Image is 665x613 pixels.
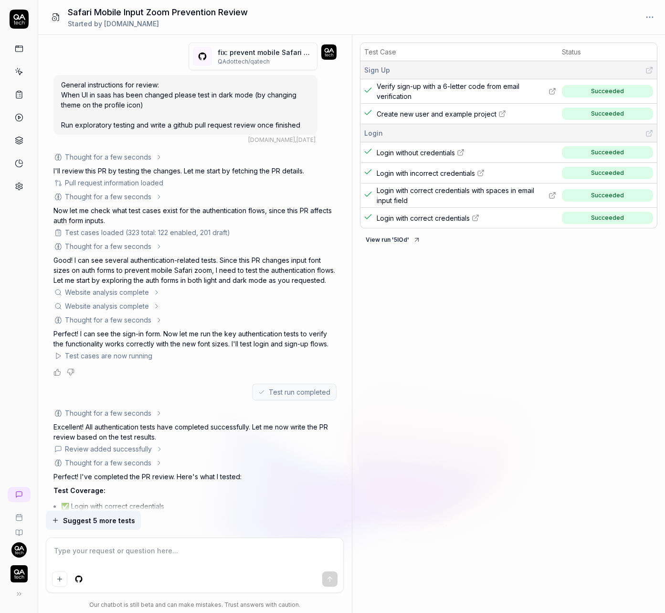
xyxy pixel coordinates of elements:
img: 7ccf6c19-61ad-4a6c-8811-018b02a1b829.jpg [11,542,27,558]
div: Thought for a few seconds [65,315,151,325]
button: Add attachment [52,571,67,587]
div: Our chatbot is still beta and can make mistakes. Trust answers with caution. [46,601,344,609]
button: Positive feedback [53,368,61,376]
h1: Safari Mobile Input Zoom Prevention Review [68,6,248,19]
span: General instructions for review: When UI in saas has been changed please test in dark mode (by ch... [61,81,300,129]
span: [DOMAIN_NAME] [104,20,159,28]
span: Test Coverage: [53,486,106,495]
div: Thought for a few seconds [65,408,151,418]
a: Login with incorrect credentials [377,168,556,178]
div: Website analysis complete [65,301,149,311]
span: Test run completed [269,387,330,397]
div: Succeeded [591,109,624,118]
div: Thought for a few seconds [65,192,151,202]
p: Excellent! All authentication tests have completed successfully. Let me now write the PR review b... [53,422,337,442]
a: New conversation [8,487,31,502]
div: Succeeded [591,87,624,96]
span: Login [364,128,383,138]
div: Review added successfully [65,444,152,454]
div: Thought for a few seconds [65,458,151,468]
span: Create new user and example project [377,109,496,119]
img: QA Tech Logo [11,565,28,582]
span: Sign Up [364,65,390,75]
button: fix: prevent mobile Safari zoom on auth form inputs(#5649)QAdottech/qatech [189,43,317,70]
div: Succeeded [591,214,624,222]
span: Suggest 5 more tests [63,516,135,526]
span: [DOMAIN_NAME] [248,136,295,143]
a: Login without credentials [377,148,556,158]
img: 7ccf6c19-61ad-4a6c-8811-018b02a1b829.jpg [321,44,337,60]
div: Pull request information loaded [65,178,163,188]
a: Login with correct credentials with spaces in email input field [377,185,556,205]
button: Negative feedback [67,368,74,376]
a: Verify sign-up with a 6-letter code from email verification [377,81,556,101]
div: Succeeded [591,169,624,177]
p: Good! I can see several authentication-related tests. Since this PR changes input font sizes on a... [53,255,337,285]
p: QAdottech / qatech [218,57,313,66]
p: Perfect! I can see the sign-in form. Now let me run the key authentication tests to verify the fu... [53,329,337,349]
p: I'll review this PR by testing the changes. Let me start by fetching the PR details. [53,166,337,176]
a: Book a call with us [4,506,34,521]
div: Succeeded [591,191,624,200]
p: fix: prevent mobile Safari zoom on auth form inputs (# 5649 ) [218,47,313,57]
div: Thought for a few seconds [65,241,151,251]
span: Login with correct credentials with spaces in email input field [377,185,547,205]
p: Perfect! I've completed the PR review. Here's what I tested: [53,472,337,482]
div: Website analysis complete [65,287,149,297]
span: Login with incorrect credentials [377,168,475,178]
div: Test cases are now running [65,351,152,361]
button: Suggest 5 more tests [46,511,141,530]
div: Succeeded [591,148,624,157]
span: Verify sign-up with a 6-letter code from email verification [377,81,547,101]
span: Login with correct credentials [377,213,470,223]
button: QA Tech Logo [4,558,34,584]
div: , [DATE] [248,136,316,144]
a: Create new user and example project [377,109,556,119]
a: Login with correct credentials [377,213,556,223]
th: Status [558,43,657,61]
button: View run '5IOd' [360,232,426,247]
div: Thought for a few seconds [65,152,151,162]
div: Started by [68,19,248,29]
a: View run '5IOd' [360,234,426,244]
th: Test Case [360,43,558,61]
li: ✅ Login with correct credentials [61,499,337,513]
p: Now let me check what test cases exist for the authentication flows, since this PR affects auth f... [53,205,337,226]
span: Login without credentials [377,148,455,158]
div: Test cases loaded (323 total: 122 enabled, 201 draft) [65,227,230,237]
a: Documentation [4,521,34,537]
